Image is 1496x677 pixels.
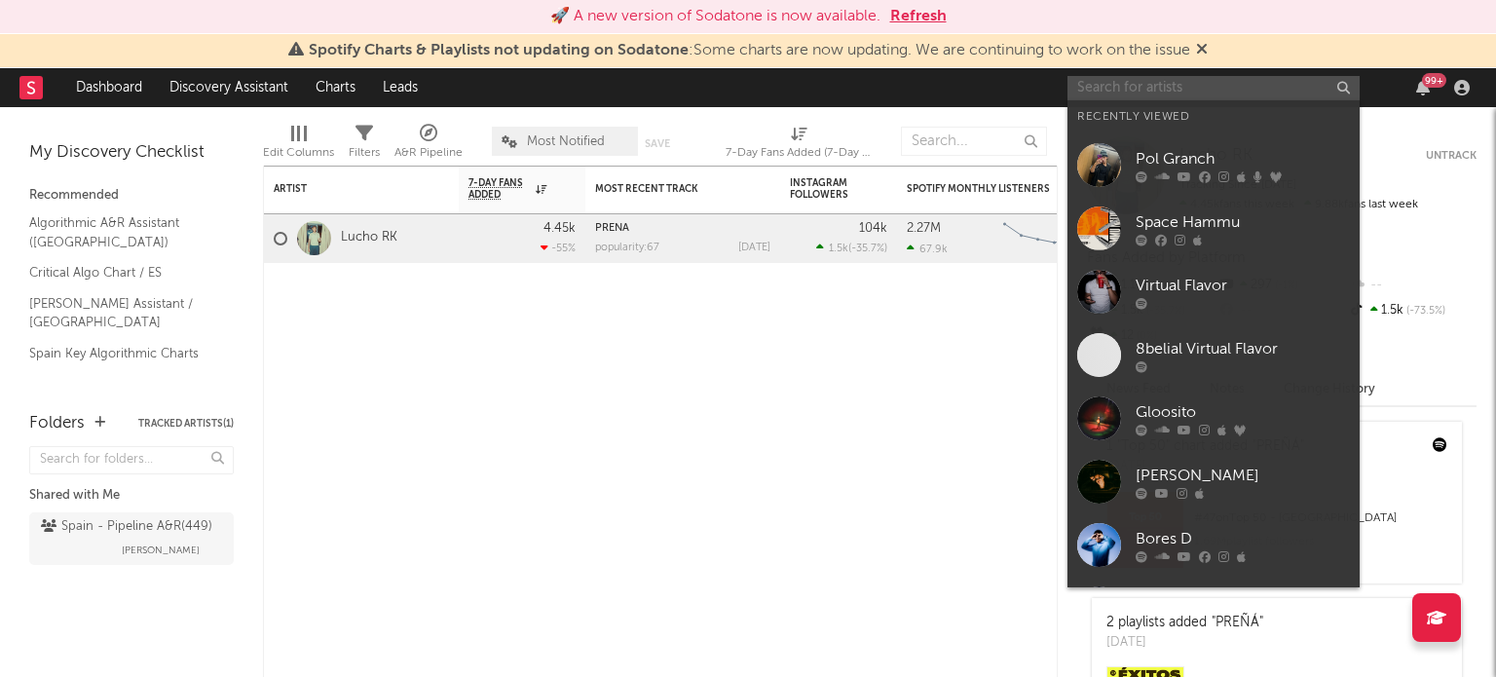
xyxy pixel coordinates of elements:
[851,244,884,254] span: -35.7 %
[309,43,689,58] span: Spotify Charts & Playlists not updating on Sodatone
[1077,105,1350,129] div: Recently Viewed
[1136,528,1350,551] div: Bores D
[274,183,420,195] div: Artist
[29,184,234,207] div: Recommended
[726,141,872,165] div: 7-Day Fans Added (7-Day Fans Added)
[1067,450,1360,513] a: [PERSON_NAME]
[1136,401,1350,425] div: Gloosito
[1136,338,1350,361] div: 8belial Virtual Flavor
[1403,306,1445,317] span: -73.5 %
[1067,513,1360,577] a: Bores D
[156,68,302,107] a: Discovery Assistant
[1196,43,1208,58] span: Dismiss
[309,43,1190,58] span: : Some charts are now updating. We are continuing to work on the issue
[1106,633,1263,653] div: [DATE]
[543,222,576,235] div: 4.45k
[1426,146,1477,166] button: Untrack
[1067,76,1360,100] input: Search for artists
[1136,211,1350,235] div: Space Hammu
[994,214,1082,263] svg: Chart title
[41,515,212,539] div: Spain - Pipeline A&R ( 449 )
[901,127,1047,156] input: Search...
[29,293,214,333] a: [PERSON_NAME] Assistant / [GEOGRAPHIC_DATA]
[394,117,463,173] div: A&R Pipeline
[122,539,200,562] span: [PERSON_NAME]
[369,68,431,107] a: Leads
[138,419,234,429] button: Tracked Artists(1)
[541,242,576,254] div: -55 %
[1347,298,1477,323] div: 1.5k
[859,222,887,235] div: 104k
[595,183,741,195] div: Most Recent Track
[790,177,858,201] div: Instagram Followers
[890,5,947,28] button: Refresh
[1067,260,1360,323] a: Virtual Flavor
[29,262,214,283] a: Critical Algo Chart / ES
[595,223,770,234] div: PREÑÁ
[349,141,380,165] div: Filters
[907,243,948,255] div: 67.9k
[1422,73,1446,88] div: 99 +
[726,117,872,173] div: 7-Day Fans Added (7-Day Fans Added)
[1136,275,1350,298] div: Virtual Flavor
[595,243,659,253] div: popularity: 67
[1106,613,1263,633] div: 2 playlists added
[394,141,463,165] div: A&R Pipeline
[816,242,887,254] div: ( )
[1067,197,1360,260] a: Space Hammu
[468,177,531,201] span: 7-Day Fans Added
[263,141,334,165] div: Edit Columns
[1347,273,1477,298] div: --
[1136,465,1350,488] div: [PERSON_NAME]
[907,183,1053,195] div: Spotify Monthly Listeners
[263,117,334,173] div: Edit Columns
[29,484,234,508] div: Shared with Me
[29,343,214,364] a: Spain Key Algorithmic Charts
[1067,387,1360,450] a: Gloosito
[645,138,670,149] button: Save
[1067,577,1360,640] a: [PERSON_NAME]
[302,68,369,107] a: Charts
[349,117,380,173] div: Filters
[29,141,234,165] div: My Discovery Checklist
[29,373,214,395] a: Shazam Top 200 / ES
[550,5,880,28] div: 🚀 A new version of Sodatone is now available.
[29,212,214,252] a: Algorithmic A&R Assistant ([GEOGRAPHIC_DATA])
[62,68,156,107] a: Dashboard
[595,223,629,234] a: PREÑÁ
[29,412,85,435] div: Folders
[527,135,605,148] span: Most Notified
[1416,80,1430,95] button: 99+
[29,512,234,565] a: Spain - Pipeline A&R(449)[PERSON_NAME]
[1067,323,1360,387] a: 8belial Virtual Flavor
[341,230,397,246] a: Lucho RK
[738,243,770,253] div: [DATE]
[829,244,848,254] span: 1.5k
[1067,133,1360,197] a: Pol Granch
[907,222,941,235] div: 2.27M
[1136,148,1350,171] div: Pol Granch
[29,446,234,474] input: Search for folders...
[1212,616,1263,629] a: "PREÑÁ"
